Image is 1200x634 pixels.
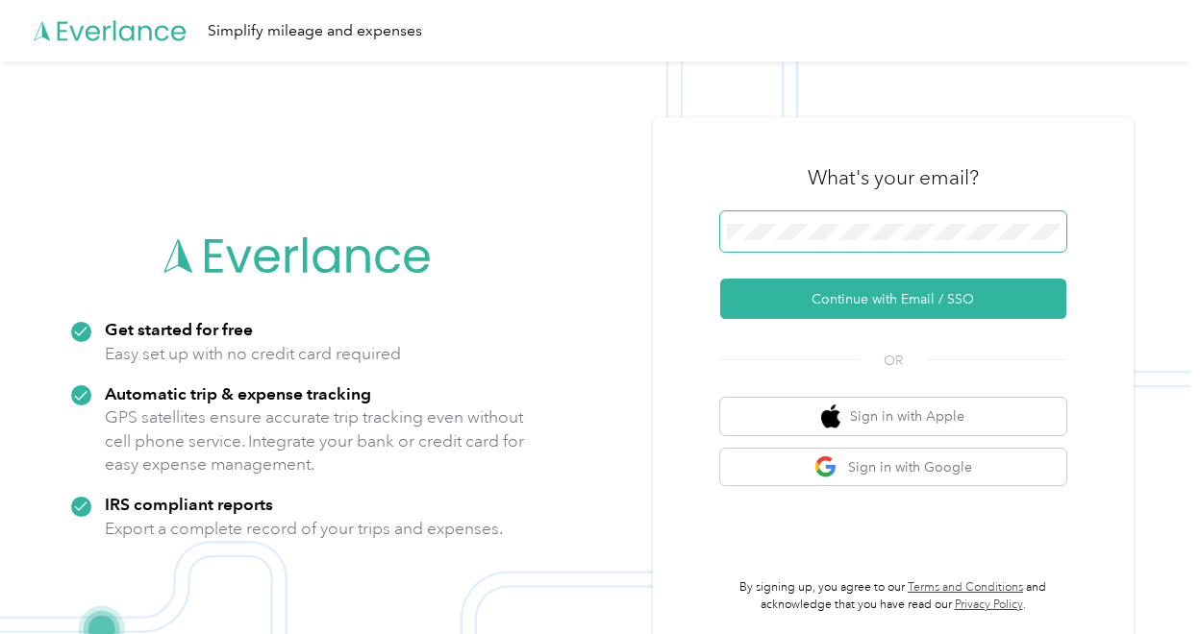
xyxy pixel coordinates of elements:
strong: Get started for free [105,319,253,339]
img: apple logo [821,404,840,428]
p: GPS satellites ensure accurate trip tracking even without cell phone service. Integrate your bank... [105,405,525,476]
strong: Automatic trip & expense tracking [105,383,371,403]
h3: What's your email? [808,164,979,191]
a: Terms and Conditions [908,580,1023,595]
span: OR [860,351,927,371]
button: Continue with Email / SSO [720,279,1066,319]
button: apple logoSign in with Apple [720,398,1066,435]
button: google logoSign in with Google [720,449,1066,486]
p: Export a complete record of your trips and expenses. [105,517,503,541]
a: Privacy Policy [955,597,1023,612]
p: By signing up, you agree to our and acknowledge that you have read our . [720,579,1066,613]
div: Simplify mileage and expenses [208,19,422,43]
p: Easy set up with no credit card required [105,342,401,366]
img: google logo [814,455,838,479]
strong: IRS compliant reports [105,494,273,514]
